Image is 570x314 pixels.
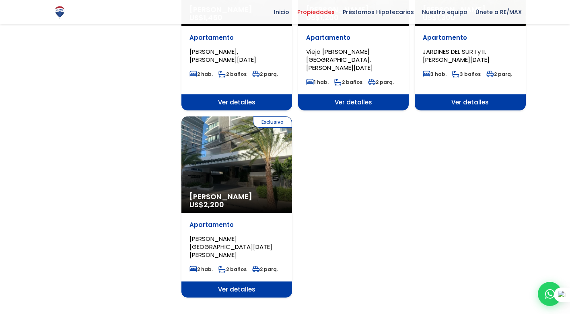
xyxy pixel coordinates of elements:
[270,6,293,18] span: Inicio
[181,94,292,110] span: Ver detalles
[189,193,284,201] span: [PERSON_NAME]
[53,5,67,19] img: Logo de REMAX
[423,47,490,64] span: JARDINES DEL SUR I y II, [PERSON_NAME][DATE]
[423,34,517,42] p: Apartamento
[218,71,247,77] span: 2 baños
[189,71,213,77] span: 2 hab.
[339,6,418,18] span: Préstamos Hipotecarios
[252,266,278,273] span: 2 parq.
[452,71,481,77] span: 3 baños
[181,281,292,298] span: Ver detalles
[415,94,525,110] span: Ver detalles
[189,221,284,229] p: Apartamento
[486,71,512,77] span: 2 parq.
[298,94,409,110] span: Ver detalles
[293,6,339,18] span: Propiedades
[189,47,256,64] span: [PERSON_NAME], [PERSON_NAME][DATE]
[423,71,447,77] span: 3 hab.
[181,116,292,298] a: Exclusiva [PERSON_NAME] US$2,200 Apartamento [PERSON_NAME][GEOGRAPHIC_DATA][DATE][PERSON_NAME] 2 ...
[189,34,284,42] p: Apartamento
[253,116,292,128] span: Exclusiva
[334,79,362,86] span: 2 baños
[368,79,394,86] span: 2 parq.
[189,200,224,210] span: US$
[306,34,401,42] p: Apartamento
[418,6,471,18] span: Nuestro equipo
[471,6,526,18] span: Únete a RE/MAX
[218,266,247,273] span: 2 baños
[252,71,278,77] span: 2 parq.
[189,234,272,259] span: [PERSON_NAME][GEOGRAPHIC_DATA][DATE][PERSON_NAME]
[306,47,373,72] span: Viejo [PERSON_NAME][GEOGRAPHIC_DATA], [PERSON_NAME][DATE]
[189,266,213,273] span: 2 hab.
[306,79,329,86] span: 1 hab.
[204,200,224,210] span: 2,200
